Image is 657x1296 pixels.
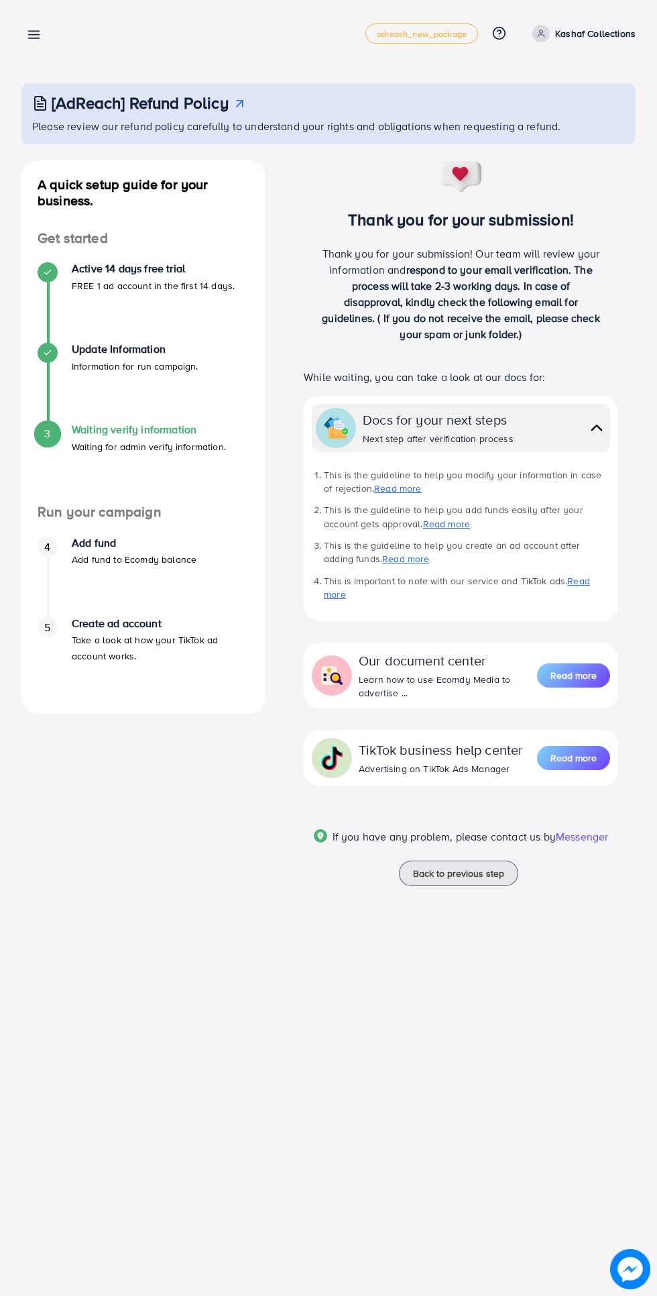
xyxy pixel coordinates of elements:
[320,663,344,688] img: collapse
[399,861,518,886] button: Back to previous step
[72,423,226,436] h4: Waiting verify information
[423,517,470,531] a: Read more
[286,210,636,229] h3: Thank you for your submission!
[439,160,483,194] img: success
[363,410,514,429] div: Docs for your next steps
[359,740,523,759] div: TikTok business help center
[21,504,265,521] h4: Run your campaign
[555,25,636,42] p: Kashaf Collections
[304,369,618,385] p: While waiting, you can take a look at our docs for:
[365,23,478,44] a: adreach_new_package
[537,663,610,688] button: Read more
[324,574,610,602] li: This is important to note with our service and TikTok ads.
[537,746,610,770] button: Read more
[72,537,196,549] h4: Add fund
[320,746,344,770] img: collapse
[359,762,523,775] div: Advertising on TikTok Ads Manager
[321,246,601,342] p: Thank you for your submission! Our team will review your information and
[32,118,628,134] p: Please review our refund policy carefully to understand your rights and obligations when requesti...
[324,574,590,601] a: Read more
[21,176,265,209] h4: A quick setup guide for your business.
[21,423,265,504] li: Waiting verify information
[610,1249,650,1289] img: image
[72,617,249,630] h4: Create ad account
[52,93,229,113] h3: [AdReach] Refund Policy
[527,25,636,42] a: Kashaf Collections
[21,537,265,617] li: Add fund
[550,669,597,682] span: Read more
[21,343,265,423] li: Update Information
[537,745,610,771] a: Read more
[324,539,610,566] li: This is the guideline to help you create an ad account after adding funds.
[21,617,265,698] li: Create ad account
[556,829,608,844] span: Messenger
[359,651,537,670] div: Our document center
[324,416,348,440] img: collapse
[44,620,50,635] span: 5
[333,829,556,844] span: If you have any problem, please contact us by
[324,503,610,531] li: This is the guideline to help you add funds easily after your account gets approval.
[21,262,265,343] li: Active 14 days free trial
[537,662,610,689] a: Read more
[374,482,421,495] a: Read more
[377,30,467,38] span: adreach_new_package
[72,551,196,568] p: Add fund to Ecomdy balance
[44,426,50,441] span: 3
[413,867,504,880] span: Back to previous step
[587,418,606,437] img: collapse
[359,673,537,700] div: Learn how to use Ecomdy Media to advertise ...
[72,632,249,664] p: Take a look at how your TikTok ad account works.
[72,343,198,356] h4: Update Information
[382,552,429,565] a: Read more
[314,829,327,843] img: Popup guide
[322,262,599,341] span: respond to your email verification. The process will take 2-3 working days. In case of disapprova...
[44,539,50,555] span: 4
[21,230,265,247] h4: Get started
[363,432,514,445] div: Next step after verification process
[72,262,235,275] h4: Active 14 days free trial
[72,278,235,294] p: FREE 1 ad account in the first 14 days.
[324,468,610,496] li: This is the guideline to help you modify your information in case of rejection.
[72,439,226,455] p: Waiting for admin verify information.
[72,358,198,374] p: Information for run campaign.
[550,751,597,765] span: Read more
